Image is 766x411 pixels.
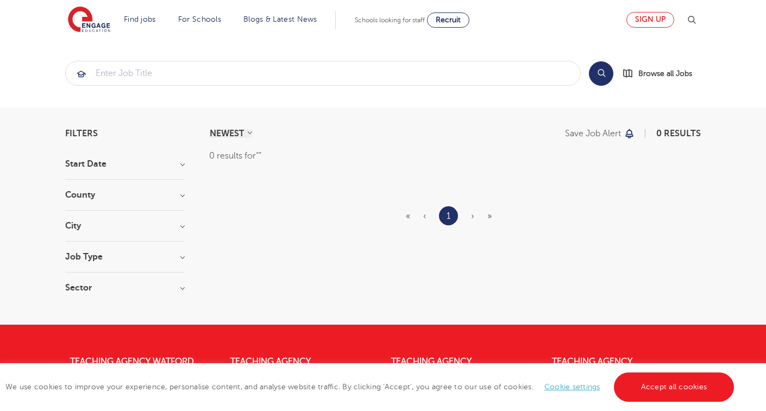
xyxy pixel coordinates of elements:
[243,15,317,23] a: Blogs & Latest News
[230,357,318,375] a: Teaching Agency [GEOGRAPHIC_DATA]
[436,16,461,24] span: Recruit
[70,357,194,366] a: Teaching Agency Watford
[471,211,474,221] span: ›
[656,129,701,138] span: 0 results
[565,129,635,138] button: Save job alert
[5,383,737,391] span: We use cookies to improve your experience, personalise content, and analyse website traffic. By c...
[406,211,410,221] span: «
[66,61,580,85] input: Submit
[65,252,185,261] h3: Job Type
[614,372,734,402] a: Accept all cookies
[65,222,185,230] h3: City
[65,129,98,138] span: Filters
[487,211,492,221] span: »
[355,16,425,24] span: Schools looking for staff
[65,61,581,86] div: Submit
[124,15,156,23] a: Find jobs
[65,283,185,292] h3: Sector
[622,67,701,80] a: Browse all Jobs
[209,149,701,163] div: 0 results for
[626,12,674,28] a: Sign up
[65,191,185,199] h3: County
[552,357,640,375] a: Teaching Agency [GEOGRAPHIC_DATA]
[68,7,110,34] img: Engage Education
[423,211,426,221] span: ‹
[589,61,613,86] button: Search
[447,209,450,223] a: 1
[638,67,692,80] span: Browse all Jobs
[65,160,185,168] h3: Start Date
[565,129,621,138] p: Save job alert
[391,357,479,375] a: Teaching Agency [GEOGRAPHIC_DATA]
[178,15,221,23] a: For Schools
[427,12,469,28] a: Recruit
[544,383,600,391] a: Cookie settings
